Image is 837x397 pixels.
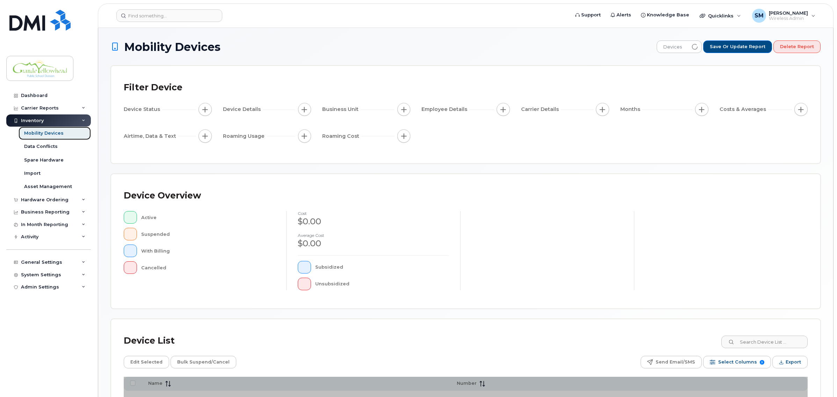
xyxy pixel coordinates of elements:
div: Device Overview [124,187,201,205]
div: Unsubsidized [315,278,449,290]
button: Bulk Suspend/Cancel [171,356,236,368]
div: Device List [124,332,175,350]
span: Device Status [124,106,162,113]
span: Months [620,106,642,113]
span: Airtime, Data & Text [124,133,178,140]
span: Save or Update Report [710,44,765,50]
h4: Average cost [298,233,449,238]
span: Costs & Averages [720,106,768,113]
button: Save or Update Report [703,40,772,53]
button: Delete Report [773,40,821,53]
span: Roaming Cost [322,133,361,140]
span: Carrier Details [521,106,561,113]
span: Employee Details [421,106,469,113]
button: Edit Selected [124,356,169,368]
div: Active [141,211,275,224]
div: $0.00 [298,238,449,249]
span: Edit Selected [130,357,163,367]
button: Export [772,356,808,368]
div: Suspended [141,228,275,240]
span: Select Columns [718,357,757,367]
div: $0.00 [298,216,449,227]
span: Bulk Suspend/Cancel [177,357,230,367]
span: Send Email/SMS [656,357,695,367]
button: Select Columns 3 [703,356,771,368]
span: Business Unit [322,106,361,113]
span: Devices [657,41,688,53]
span: 3 [760,360,764,365]
span: Roaming Usage [223,133,267,140]
button: Send Email/SMS [641,356,702,368]
h4: cost [298,211,449,216]
div: Filter Device [124,78,182,97]
span: Delete Report [780,44,814,50]
div: With Billing [141,245,275,257]
div: Cancelled [141,261,275,274]
span: Mobility Devices [124,41,221,53]
div: Subsidized [315,261,449,274]
input: Search Device List ... [721,336,808,348]
span: Export [786,357,801,367]
span: Device Details [223,106,263,113]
